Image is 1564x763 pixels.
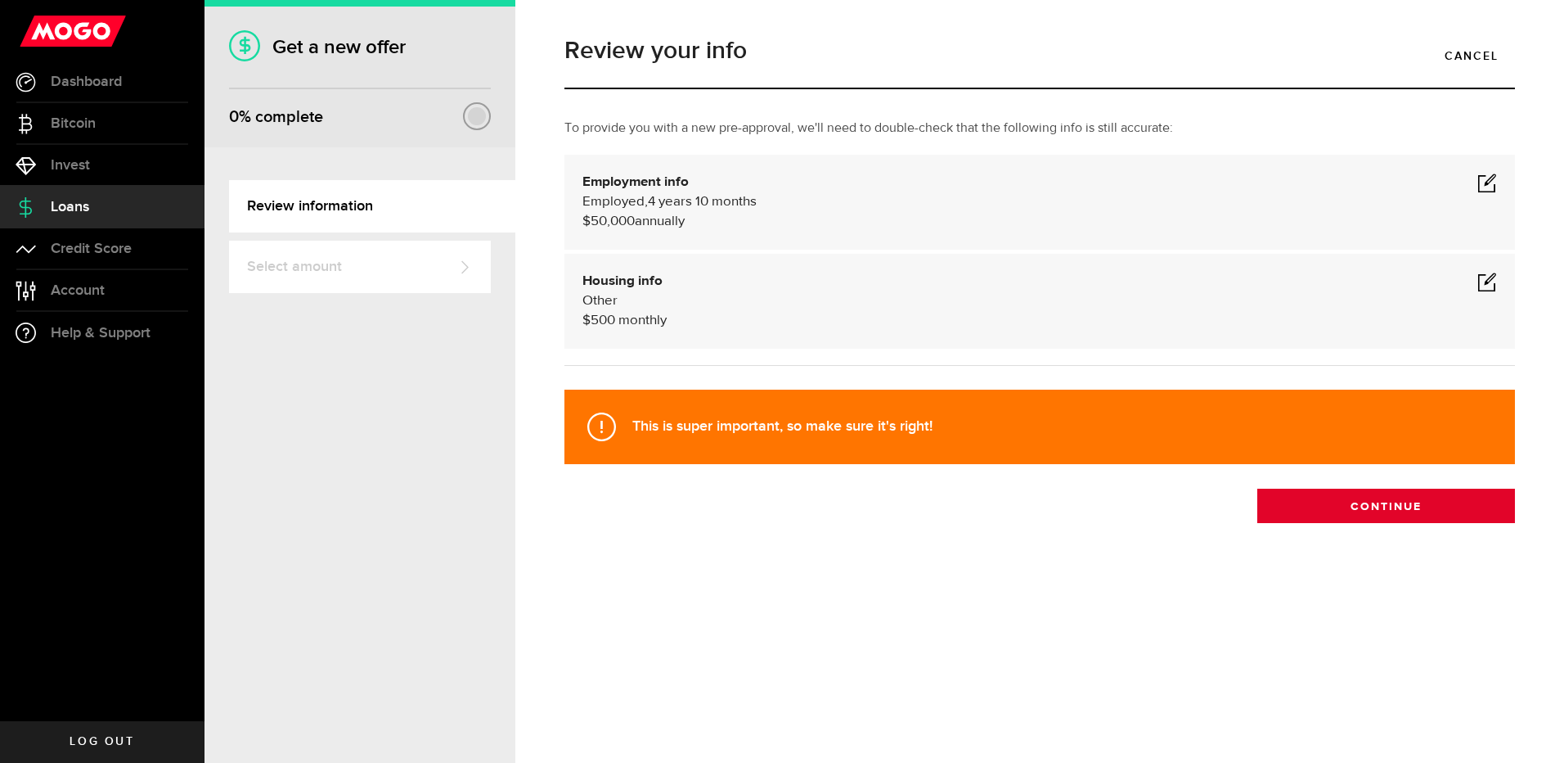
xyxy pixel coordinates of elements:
[635,214,685,228] span: annually
[13,7,62,56] button: Open LiveChat chat widget
[645,195,648,209] span: ,
[70,736,134,747] span: Log out
[564,38,1515,63] h1: Review your info
[648,195,757,209] span: 4 years 10 months
[51,74,122,89] span: Dashboard
[582,175,689,189] b: Employment info
[582,314,591,327] span: $
[564,119,1515,138] p: To provide you with a new pre-approval, we'll need to double-check that the following info is sti...
[1428,38,1515,73] a: Cancel
[51,283,105,298] span: Account
[229,107,239,127] span: 0
[618,314,667,327] span: monthly
[582,274,663,288] b: Housing info
[229,102,323,132] div: % complete
[582,294,618,308] span: Other
[229,241,491,293] a: Select amount
[591,314,615,327] span: 500
[632,418,933,435] strong: This is super important, so make sure it's right!
[582,214,635,228] span: $50,000
[51,242,132,256] span: Credit Score
[229,35,491,59] h1: Get a new offer
[51,158,90,173] span: Invest
[582,195,645,209] span: Employed
[51,116,96,131] span: Bitcoin
[51,200,89,214] span: Loans
[229,180,515,233] a: Review information
[51,326,151,341] span: Help & Support
[1257,489,1515,523] button: Continue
